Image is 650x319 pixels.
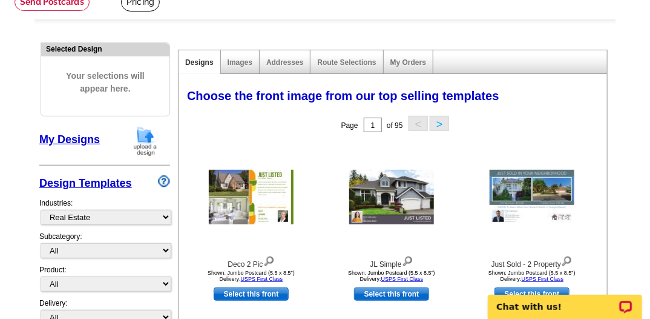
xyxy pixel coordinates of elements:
[50,58,160,107] span: Your selections will appear here.
[263,254,275,267] img: view design details
[130,126,161,156] img: upload-design
[349,170,434,224] img: JL Simple
[465,254,599,270] div: Just Sold - 2 Property
[522,276,564,282] a: USPS First Class
[561,254,573,267] img: view design details
[187,89,499,102] span: Choose the front image from our top selling templates
[317,58,376,67] a: Route Selections
[387,121,403,130] span: of 95
[402,254,413,267] img: view design details
[381,276,424,282] a: USPS First Class
[325,254,458,270] div: JL Simple
[214,287,289,301] a: use this design
[185,254,318,270] div: Deco 2 Pic
[228,58,252,67] a: Images
[209,170,294,224] img: Deco 2 Pic
[341,121,358,130] span: Page
[241,276,283,282] a: USPS First Class
[39,192,170,231] div: Industries:
[39,231,170,264] div: Subcategory:
[41,43,169,55] div: Selected Design
[465,270,599,282] div: Shown: Jumbo Postcard (5.5 x 8.5") Delivery:
[325,270,458,282] div: Shown: Jumbo Postcard (5.5 x 8.5") Delivery:
[480,281,650,319] iframe: LiveChat chat widget
[158,175,170,187] img: design-wizard-help-icon.png
[409,116,428,131] button: <
[39,177,132,189] a: Design Templates
[266,58,303,67] a: Addresses
[490,170,574,224] img: Just Sold - 2 Property
[185,58,214,67] a: Designs
[39,133,100,146] a: My Designs
[354,287,429,301] a: use this design
[39,264,170,298] div: Product:
[390,58,426,67] a: My Orders
[185,270,318,282] div: Shown: Jumbo Postcard (5.5 x 8.5") Delivery:
[430,116,449,131] button: >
